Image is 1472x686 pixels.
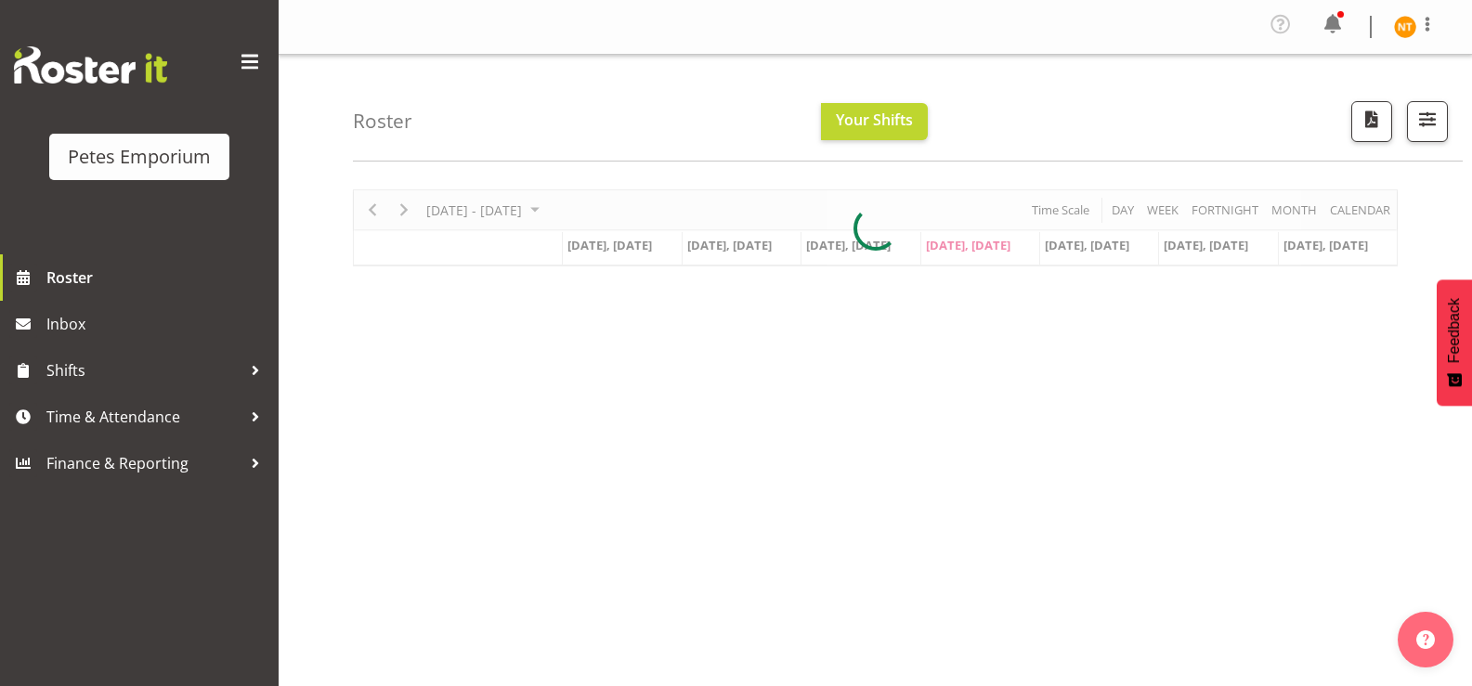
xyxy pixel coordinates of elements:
span: Your Shifts [836,110,913,130]
span: Inbox [46,310,269,338]
img: help-xxl-2.png [1416,630,1435,649]
div: Petes Emporium [68,143,211,171]
button: Download a PDF of the roster according to the set date range. [1351,101,1392,142]
button: Filter Shifts [1407,101,1448,142]
span: Time & Attendance [46,403,241,431]
h4: Roster [353,110,412,132]
span: Finance & Reporting [46,449,241,477]
img: Rosterit website logo [14,46,167,84]
span: Roster [46,264,269,291]
img: nicole-thomson8388.jpg [1394,16,1416,38]
button: Feedback - Show survey [1437,279,1472,406]
span: Shifts [46,356,241,384]
span: Feedback [1446,298,1463,363]
button: Your Shifts [821,103,928,140]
